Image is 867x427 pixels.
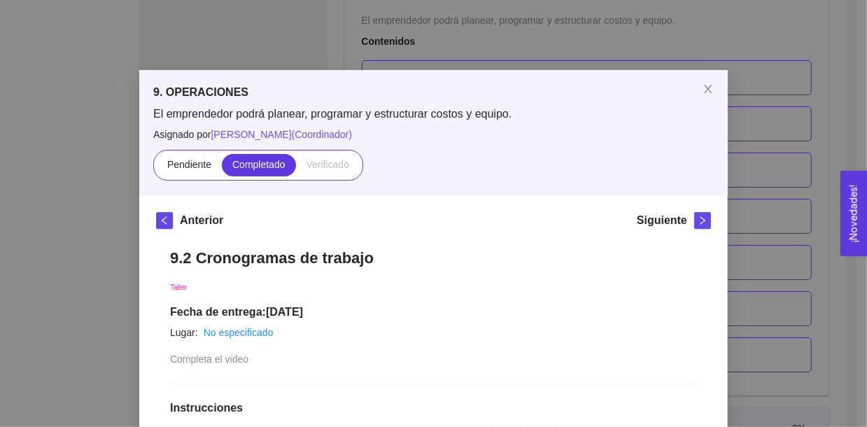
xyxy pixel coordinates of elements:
a: No especificado [204,327,274,338]
span: Asignado por [153,127,714,142]
h1: Instrucciones [170,401,697,415]
button: right [694,212,711,229]
span: [PERSON_NAME] ( Coordinador ) [211,129,353,140]
article: Lugar: [170,325,198,340]
span: Verificado [306,159,349,170]
span: Completado [232,159,286,170]
span: close [703,83,714,94]
h5: 9. OPERACIONES [153,84,714,101]
h5: Anterior [180,212,223,229]
button: left [156,212,173,229]
span: left [157,216,172,225]
span: right [695,216,710,225]
span: Pendiente [167,159,211,170]
h5: Siguiente [637,212,687,229]
h1: Fecha de entrega: [DATE] [170,305,697,319]
span: Taller [170,283,187,291]
button: Close [689,70,728,109]
h1: 9.2 Cronogramas de trabajo [170,248,697,267]
span: Completa el video [170,353,248,365]
button: Open Feedback Widget [840,171,867,256]
span: El emprendedor podrá planear, programar y estructurar costos y equipo. [153,106,714,122]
